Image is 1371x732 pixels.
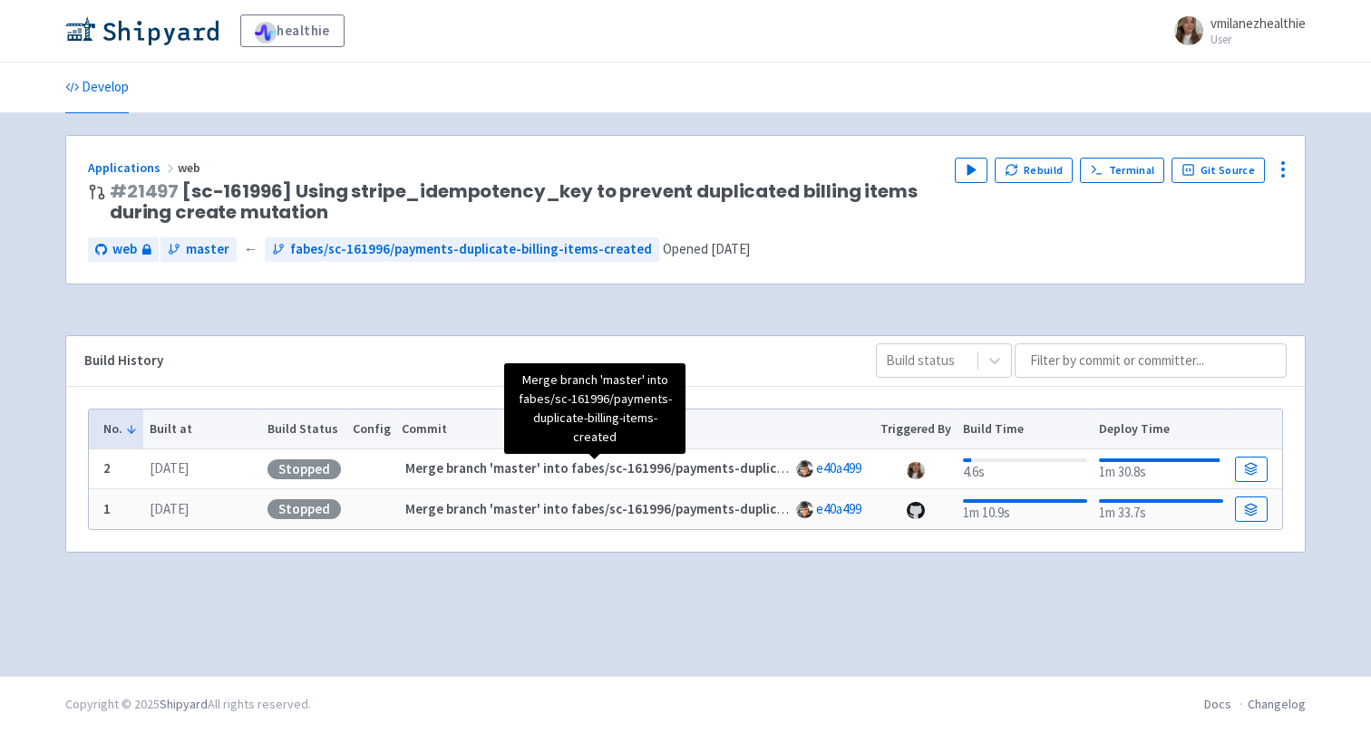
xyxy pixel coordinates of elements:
a: Build Details [1235,496,1268,522]
a: e40a499 [816,500,861,517]
span: Opened [663,240,750,257]
div: Copyright © 2025 All rights reserved. [65,695,311,714]
a: e40a499 [816,459,861,477]
input: Filter by commit or committer... [1015,343,1287,378]
b: 2 [103,459,111,477]
th: Build Status [261,409,346,449]
th: Triggered By [875,409,958,449]
button: Play [955,158,987,183]
div: 1m 10.9s [963,496,1087,524]
img: Shipyard logo [65,16,219,45]
div: Build History [84,351,847,371]
div: Stopped [267,459,341,479]
time: [DATE] [711,240,750,257]
a: Docs [1204,696,1231,712]
div: Stopped [267,499,341,519]
span: vmilanezhealthie [1211,14,1306,32]
button: No. [103,419,138,438]
span: [sc-161996] Using stripe_idempotency_key to prevent duplicated billing items during create mutation [110,181,940,223]
a: Git Source [1172,158,1265,183]
div: 4.6s [963,455,1087,483]
a: Terminal [1080,158,1164,183]
strong: Merge branch 'master' into fabes/sc-161996/payments-duplicate-billing-items-created [405,500,933,517]
span: ← [244,239,258,260]
strong: Merge branch 'master' into fabes/sc-161996/payments-duplicate-billing-items-created [405,459,933,477]
button: Rebuild [995,158,1073,183]
div: 1m 33.7s [1099,496,1223,524]
div: 1m 30.8s [1099,455,1223,483]
b: 1 [103,500,111,517]
time: [DATE] [150,500,189,517]
time: [DATE] [150,459,189,477]
a: Applications [88,159,178,176]
th: Commit [396,409,875,449]
a: master [160,237,237,262]
span: fabes/sc-161996/payments-duplicate-billing-items-created [290,239,652,260]
a: web [88,237,159,262]
th: Deploy Time [1093,409,1229,449]
a: Build Details [1235,457,1268,482]
a: fabes/sc-161996/payments-duplicate-billing-items-created [265,237,659,262]
small: User [1211,34,1306,45]
a: vmilanezhealthie User [1163,16,1306,45]
a: Develop [65,63,129,113]
a: Changelog [1248,696,1306,712]
span: web [178,159,203,176]
span: master [186,239,229,260]
th: Built at [143,409,261,449]
a: Shipyard [160,696,208,712]
th: Config [346,409,396,449]
a: #21497 [110,178,179,204]
th: Build Time [957,409,1093,449]
a: healthie [240,14,345,47]
span: web [112,239,137,260]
